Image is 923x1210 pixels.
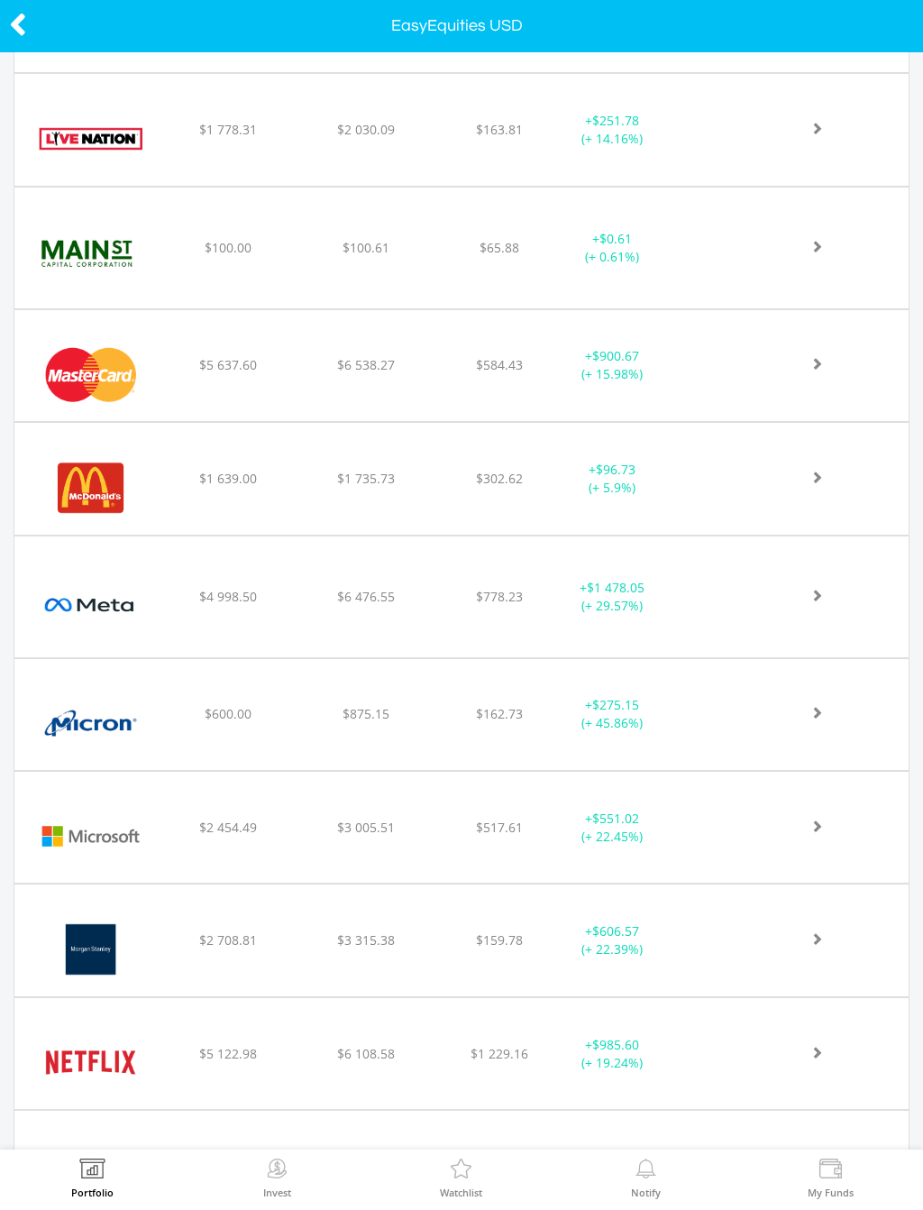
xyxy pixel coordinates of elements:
[199,121,257,138] span: $1 778.31
[23,682,158,765] img: EQU.US.MU.png
[592,696,639,713] span: $275.15
[199,1045,257,1062] span: $5 122.98
[23,445,158,529] img: EQU.US.MCD.png
[592,810,639,827] span: $551.02
[440,1187,482,1197] label: Watchlist
[552,579,672,615] div: + (+ 29.57%)
[23,907,158,991] img: EQU.US.MS.png
[263,1187,291,1197] label: Invest
[808,1187,854,1197] label: My Funds
[78,1159,106,1184] img: View Portfolio
[71,1187,114,1197] label: Portfolio
[592,112,639,129] span: $251.78
[343,239,389,256] span: $100.61
[199,819,257,836] span: $2 454.49
[596,461,635,478] span: $96.73
[205,239,251,256] span: $100.00
[343,705,389,722] span: $875.15
[592,922,639,940] span: $606.57
[337,1045,395,1062] span: $6 108.58
[476,705,523,722] span: $162.73
[552,112,672,148] div: + (+ 14.16%)
[592,1036,639,1053] span: $985.60
[631,1187,661,1197] label: Notify
[808,1159,854,1197] a: My Funds
[23,559,158,653] img: EQU.US.META.png
[199,356,257,373] span: $5 637.60
[23,210,158,304] img: EQU.US.MAIN.png
[263,1159,291,1184] img: Invest Now
[23,794,158,878] img: EQU.US.MSFT.png
[337,121,395,138] span: $2 030.09
[552,696,672,732] div: + (+ 45.86%)
[552,230,672,266] div: + (+ 0.61%)
[476,588,523,605] span: $778.23
[476,819,523,836] span: $517.61
[552,461,672,497] div: + (+ 5.9%)
[199,588,257,605] span: $4 998.50
[205,705,251,722] span: $600.00
[632,1159,660,1184] img: View Notifications
[71,1159,114,1197] a: Portfolio
[552,1036,672,1072] div: + (+ 19.24%)
[447,1159,475,1184] img: Watchlist
[631,1159,661,1197] a: Notify
[480,239,519,256] span: $65.88
[23,333,158,417] img: EQU.US.MA.png
[23,96,158,180] img: EQU.US.LYV.png
[440,1159,482,1197] a: Watchlist
[23,1021,158,1105] img: EQU.US.NFLX.png
[552,347,672,383] div: + (+ 15.98%)
[476,121,523,138] span: $163.81
[476,470,523,487] span: $302.62
[263,1159,291,1197] a: Invest
[337,931,395,949] span: $3 315.38
[817,1159,845,1184] img: View Funds
[337,588,395,605] span: $6 476.55
[476,356,523,373] span: $584.43
[337,470,395,487] span: $1 735.73
[471,1045,528,1062] span: $1 229.16
[552,810,672,846] div: + (+ 22.45%)
[476,931,523,949] span: $159.78
[199,931,257,949] span: $2 708.81
[552,922,672,958] div: + (+ 22.39%)
[592,347,639,364] span: $900.67
[199,470,257,487] span: $1 639.00
[337,356,395,373] span: $6 538.27
[587,579,644,596] span: $1 478.05
[337,819,395,836] span: $3 005.51
[599,230,632,247] span: $0.61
